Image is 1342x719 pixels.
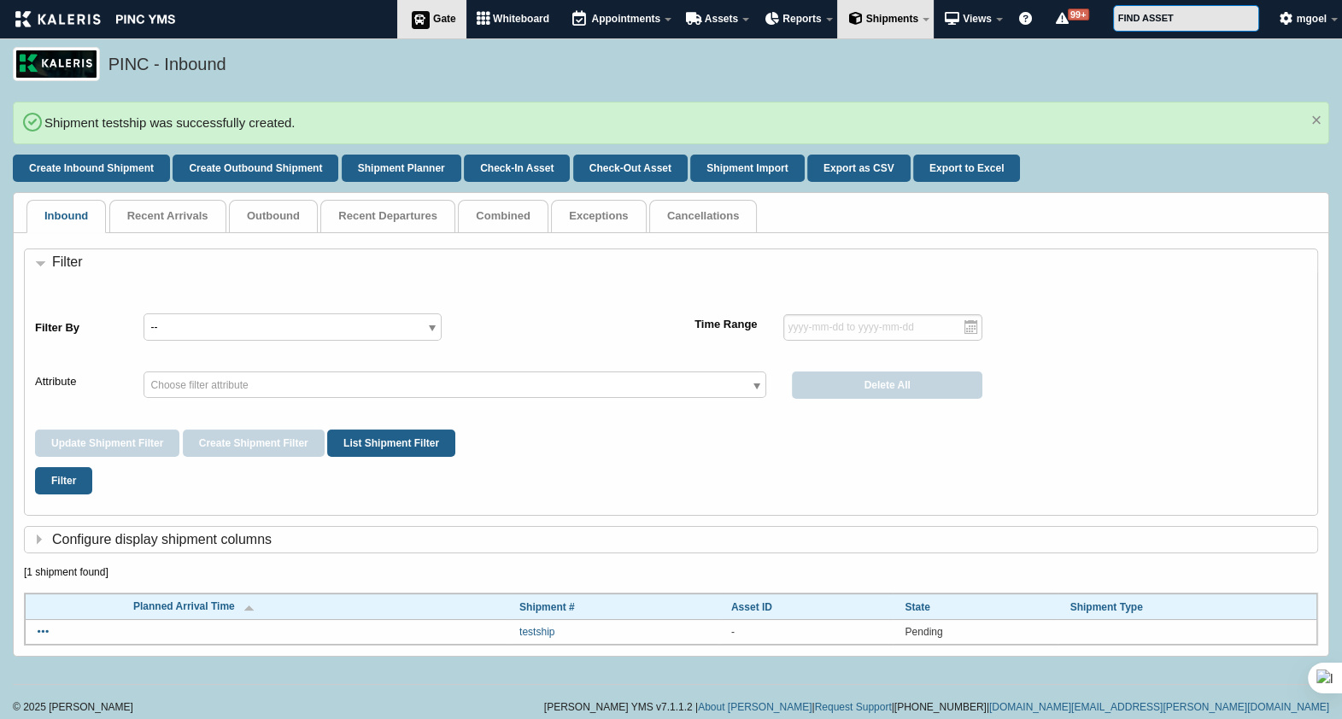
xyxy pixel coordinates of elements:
th: Sort by Asset ID [718,593,893,619]
h6: Configure display shipment columns [35,530,1317,549]
span: Appointments [591,13,660,25]
label: Filter By [35,318,79,337]
input: Filter [35,467,92,494]
img: kaleris_pinc-9d9452ea2abe8761a8e09321c3823821456f7e8afc7303df8a03059e807e3f55.png [15,11,175,27]
span: Assets [705,13,738,25]
span: 99+ [1068,9,1089,20]
label: [1 shipment found] [24,564,1318,582]
span: -- [144,313,442,341]
td: - [718,620,893,645]
a: List Shipment Filter [327,430,455,457]
a: Planned Arrival Time [133,600,235,612]
a: Cancellations [667,209,740,222]
h5: PINC - Inbound [108,52,1321,81]
a: Export as CSV [807,155,911,182]
h6: Filter [35,253,1317,272]
a: State [905,601,929,613]
span: Choose filter attribute [151,379,249,391]
img: logo_pnc-prd.png [13,47,100,81]
a: Export to Excel [913,155,1020,182]
a: Delete All [792,371,982,399]
a: Create Shipment Filter [183,430,325,457]
label: Time Range [467,314,757,334]
label: Attribute [35,371,118,391]
a: Recent Arrivals [127,209,208,222]
span: Reports [782,13,821,25]
a: Asset ID [731,601,772,613]
img: sort_desc-d54ea2faeeaecd3bc98a8af37e31da69a909c66e34d8ccda576634662a5aa47b.png [243,601,255,612]
a: testship [519,626,554,638]
a: Request Support [815,701,892,713]
span: × [1310,109,1321,131]
input: yyyy-mm-dd to yyyy-mm-dd [783,314,983,341]
th: Sort by Shipment Type [1058,593,1316,619]
a: Exceptions [569,209,628,222]
span: mgoel [1297,13,1327,25]
span: Views [963,13,992,25]
span: Gate [433,13,456,25]
a: Shipment Import [690,155,804,182]
a: Shipment # [519,601,575,613]
span: Shipments [866,13,918,25]
a: Recent Departures [338,209,437,222]
div: [PERSON_NAME] YMS v7.1.1.2 | | | | [544,702,1329,712]
a: About [PERSON_NAME] [698,701,812,713]
td: Pending [893,620,1058,645]
a: Shipment Type [1070,601,1143,613]
a: Outbound [247,209,300,222]
a: Update Shipment Filter [35,430,179,457]
a: Check-Out Asset [573,155,688,182]
a: Create Outbound Shipment [173,155,338,182]
input: FIND ASSET [1113,5,1259,32]
a: Inbound [44,209,88,222]
th: Sort by Shipment # [507,593,719,619]
li: Shipment testship was successfully created. [44,113,1298,133]
th: Sort by Planned Arrival Time [121,593,507,619]
span: [PHONE_NUMBER] [894,701,987,713]
a: Check-In Asset [464,155,570,182]
a: [DOMAIN_NAME][EMAIL_ADDRESS][PERSON_NAME][DOMAIN_NAME] [989,701,1329,713]
button: × [1310,111,1321,130]
a: Combined [476,209,530,222]
span: Whiteboard [493,13,549,25]
a: Create Inbound Shipment [13,155,170,182]
div: © 2025 [PERSON_NAME] [13,702,342,712]
span: -- [144,314,442,342]
a: Shipment Planner [342,155,461,182]
th: Sort by State [893,593,1058,619]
